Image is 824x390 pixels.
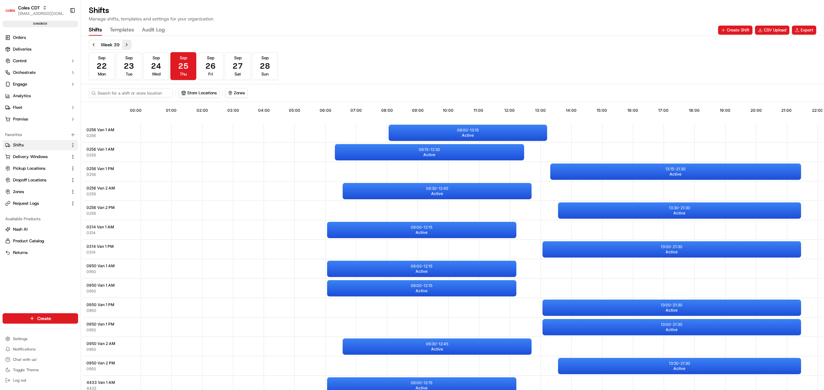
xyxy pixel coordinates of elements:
[474,108,483,113] span: 11:00
[86,191,96,197] span: 0256
[234,55,242,61] span: Sep
[86,327,96,333] span: 0950
[5,250,75,256] a: Returns
[750,108,762,113] span: 20:00
[416,288,428,293] span: Active
[423,152,435,157] span: Active
[89,52,115,80] button: Sep22Mon
[86,341,115,346] span: 0950 Van 2 AM
[13,105,22,110] span: Fleet
[718,26,752,35] button: Create Shift
[13,238,44,244] span: Product Catalog
[86,211,96,216] button: 0256
[142,25,165,36] button: Audit Log
[143,52,169,80] button: Sep24Wed
[411,225,432,230] p: 06:00 - 12:15
[3,79,78,89] button: Engage
[661,322,682,327] p: 13:00 - 21:30
[6,7,19,20] img: Nash
[3,67,78,78] button: Orchestrate
[720,108,730,113] span: 19:00
[13,93,31,99] span: Analytics
[289,108,300,113] span: 05:00
[13,70,36,75] span: Orchestrate
[152,71,161,77] span: Wed
[431,347,443,352] span: Active
[170,52,196,80] button: Sep25Thu
[110,25,134,36] button: Templates
[86,230,96,235] span: 0314
[13,177,46,183] span: Dropoff Locations
[86,133,96,138] button: 0256
[755,26,789,35] button: CSV Upload
[180,71,187,77] span: Thu
[233,61,243,71] span: 27
[3,130,78,140] div: Favorites
[3,91,78,101] a: Analytics
[3,214,78,224] div: Available Products
[86,153,96,158] span: 0256
[3,44,78,54] a: Deliveries
[101,41,120,48] div: Week 39
[22,62,106,69] div: Start new chat
[179,88,219,97] button: Store Locations
[151,61,161,71] span: 24
[89,5,213,16] h1: Shifts
[18,11,64,16] span: [EMAIL_ADDRESS][DOMAIN_NAME]
[661,303,682,308] p: 13:00 - 21:30
[431,191,443,196] span: Active
[13,336,28,341] span: Settings
[86,147,114,152] span: 0256 Van 1 AM
[416,269,428,274] span: Active
[13,142,24,148] span: Shifts
[669,172,681,177] span: Active
[52,92,107,103] a: 💻API Documentation
[3,236,78,246] button: Product Catalog
[86,269,96,274] button: 0950
[13,367,39,373] span: Toggle Theme
[812,108,823,113] span: 22:00
[3,21,78,27] div: sandbox
[86,361,115,366] span: 0950 Van 2 PM
[13,116,28,122] span: Promise
[669,205,690,211] p: 13:30 - 21:30
[6,95,12,100] div: 📗
[13,94,50,101] span: Knowledge Base
[13,166,45,171] span: Pickup Locations
[126,71,132,77] span: Tue
[208,71,213,77] span: Fri
[122,40,131,49] button: Next week
[412,108,424,113] span: 09:00
[411,264,432,269] p: 06:00 - 12:15
[419,147,440,152] p: 06:15 - 12:30
[661,244,682,249] p: 13:00 - 21:30
[86,308,96,313] button: 0950
[5,166,68,171] a: Pickup Locations
[3,355,78,364] button: Chat with us!
[86,250,96,255] button: 0314
[3,187,78,197] button: Zones
[597,108,607,113] span: 15:00
[18,5,40,11] button: Coles CDT
[227,108,239,113] span: 03:00
[86,322,114,327] span: 0950 Van 1 PM
[235,71,241,77] span: Sat
[3,224,78,235] button: Nash AI
[13,189,24,195] span: Zones
[320,108,331,113] span: 06:00
[86,366,96,372] button: 0950
[5,177,68,183] a: Dropoff Locations
[124,61,134,71] span: 23
[381,108,393,113] span: 08:00
[116,52,142,80] button: Sep23Tue
[55,95,60,100] div: 💻
[86,289,96,294] button: 0950
[3,152,78,162] button: Delivery Windows
[462,133,474,138] span: Active
[3,345,78,354] button: Notifications
[411,380,432,385] p: 06:00 - 12:15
